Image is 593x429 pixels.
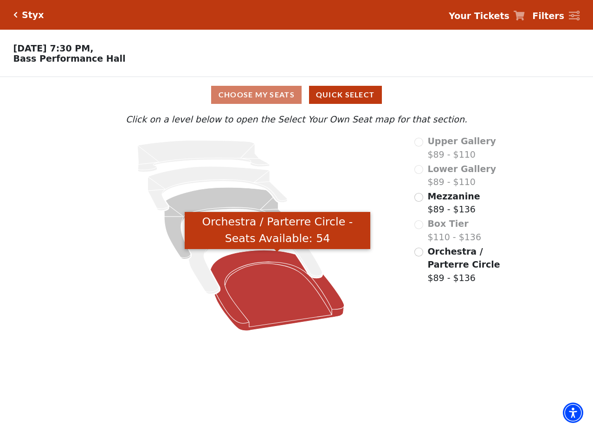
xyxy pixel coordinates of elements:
span: Upper Gallery [427,136,496,146]
a: Click here to go back to filters [13,12,18,18]
h5: Styx [22,10,44,20]
label: $110 - $136 [427,217,481,243]
span: Lower Gallery [427,164,496,174]
input: Mezzanine$89 - $136 [414,193,423,202]
label: $89 - $136 [427,190,480,216]
strong: Your Tickets [449,11,509,21]
button: Quick Select [309,86,382,104]
path: Lower Gallery - Seats Available: 0 [148,166,288,211]
span: Mezzanine [427,191,480,201]
label: $89 - $136 [427,245,512,285]
label: $89 - $110 [427,134,496,161]
input: Orchestra / Parterre Circle$89 - $136 [414,248,423,256]
a: Filters [532,9,580,23]
div: Orchestra / Parterre Circle - Seats Available: 54 [185,212,370,250]
label: $89 - $110 [427,162,496,189]
span: Orchestra / Parterre Circle [427,246,500,270]
a: Your Tickets [449,9,525,23]
div: Accessibility Menu [563,403,583,423]
p: Click on a level below to open the Select Your Own Seat map for that section. [81,113,512,126]
span: Box Tier [427,218,468,229]
strong: Filters [532,11,564,21]
path: Upper Gallery - Seats Available: 0 [137,141,270,172]
path: Orchestra / Parterre Circle - Seats Available: 54 [211,250,344,331]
